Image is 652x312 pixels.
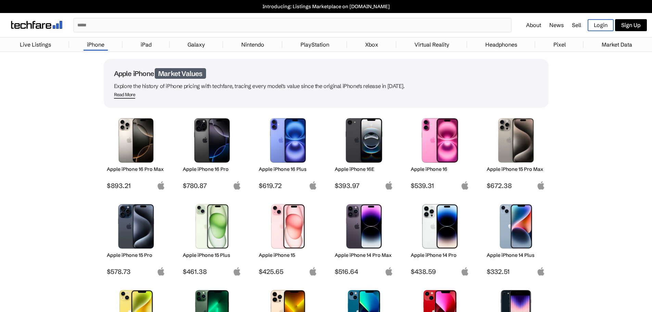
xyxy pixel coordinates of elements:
[155,68,206,79] span: Market Values
[335,182,393,190] span: $393.97
[114,81,538,91] p: Explore the history of iPhone pricing with techfare, tracing every model's value since the origin...
[16,38,54,51] a: Live Listings
[411,267,469,276] span: $438.59
[104,115,169,190] a: iPhone 16 Pro Max Apple iPhone 16 Pro Max $893.21 apple-logo
[259,252,317,258] h2: Apple iPhone 15
[598,38,636,51] a: Market Data
[482,38,521,51] a: Headphones
[259,267,317,276] span: $425.65
[411,182,469,190] span: $539.31
[107,166,165,172] h2: Apple iPhone 16 Pro Max
[549,22,564,28] a: News
[184,38,208,51] a: Galaxy
[180,201,245,276] a: iPhone 15 Plus Apple iPhone 15 Plus $461.38 apple-logo
[385,181,393,190] img: apple-logo
[340,118,388,163] img: iPhone 16E
[11,21,62,29] img: techfare logo
[487,267,545,276] span: $332.51
[114,92,136,99] span: Read More
[588,19,614,31] a: Login
[416,118,464,163] img: iPhone 16
[112,204,160,249] img: iPhone 15 Pro
[487,182,545,190] span: $672.38
[362,38,382,51] a: Xbox
[114,92,136,98] div: Read More
[112,118,160,163] img: iPhone 16 Pro Max
[309,267,317,276] img: apple-logo
[537,181,545,190] img: apple-logo
[309,181,317,190] img: apple-logo
[104,201,169,276] a: iPhone 15 Pro Apple iPhone 15 Pro $578.73 apple-logo
[615,19,647,31] a: Sign Up
[416,204,464,249] img: iPhone 14 Pro
[183,166,241,172] h2: Apple iPhone 16 Pro
[183,267,241,276] span: $461.38
[233,181,241,190] img: apple-logo
[332,201,397,276] a: iPhone 14 Pro Max Apple iPhone 14 Pro Max $516.64 apple-logo
[264,118,312,163] img: iPhone 16 Plus
[183,252,241,258] h2: Apple iPhone 15 Plus
[297,38,333,51] a: PlayStation
[411,252,469,258] h2: Apple iPhone 14 Pro
[259,182,317,190] span: $619.72
[3,3,649,10] a: Introducing: Listings Marketplace on [DOMAIN_NAME]
[157,181,165,190] img: apple-logo
[487,166,545,172] h2: Apple iPhone 15 Pro Max
[492,204,540,249] img: iPhone 14 Plus
[335,252,393,258] h2: Apple iPhone 14 Pro Max
[114,69,538,78] h1: Apple iPhone
[461,267,469,276] img: apple-logo
[335,166,393,172] h2: Apple iPhone 16E
[526,22,541,28] a: About
[188,118,236,163] img: iPhone 16 Pro
[385,267,393,276] img: apple-logo
[487,252,545,258] h2: Apple iPhone 14 Plus
[408,115,473,190] a: iPhone 16 Apple iPhone 16 $539.31 apple-logo
[484,115,549,190] a: iPhone 15 Pro Max Apple iPhone 15 Pro Max $672.38 apple-logo
[264,204,312,249] img: iPhone 15
[157,267,165,276] img: apple-logo
[259,166,317,172] h2: Apple iPhone 16 Plus
[550,38,569,51] a: Pixel
[335,267,393,276] span: $516.64
[84,38,108,51] a: iPhone
[137,38,155,51] a: iPad
[188,204,236,249] img: iPhone 15 Plus
[332,115,397,190] a: iPhone 16E Apple iPhone 16E $393.97 apple-logo
[411,166,469,172] h2: Apple iPhone 16
[180,115,245,190] a: iPhone 16 Pro Apple iPhone 16 Pro $780.87 apple-logo
[537,267,545,276] img: apple-logo
[411,38,453,51] a: Virtual Reality
[572,22,581,28] a: Sell
[233,267,241,276] img: apple-logo
[408,201,473,276] a: iPhone 14 Pro Apple iPhone 14 Pro $438.59 apple-logo
[107,252,165,258] h2: Apple iPhone 15 Pro
[107,267,165,276] span: $578.73
[492,118,540,163] img: iPhone 15 Pro Max
[256,201,321,276] a: iPhone 15 Apple iPhone 15 $425.65 apple-logo
[256,115,321,190] a: iPhone 16 Plus Apple iPhone 16 Plus $619.72 apple-logo
[461,181,469,190] img: apple-logo
[484,201,549,276] a: iPhone 14 Plus Apple iPhone 14 Plus $332.51 apple-logo
[238,38,268,51] a: Nintendo
[340,204,388,249] img: iPhone 14 Pro Max
[183,182,241,190] span: $780.87
[107,182,165,190] span: $893.21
